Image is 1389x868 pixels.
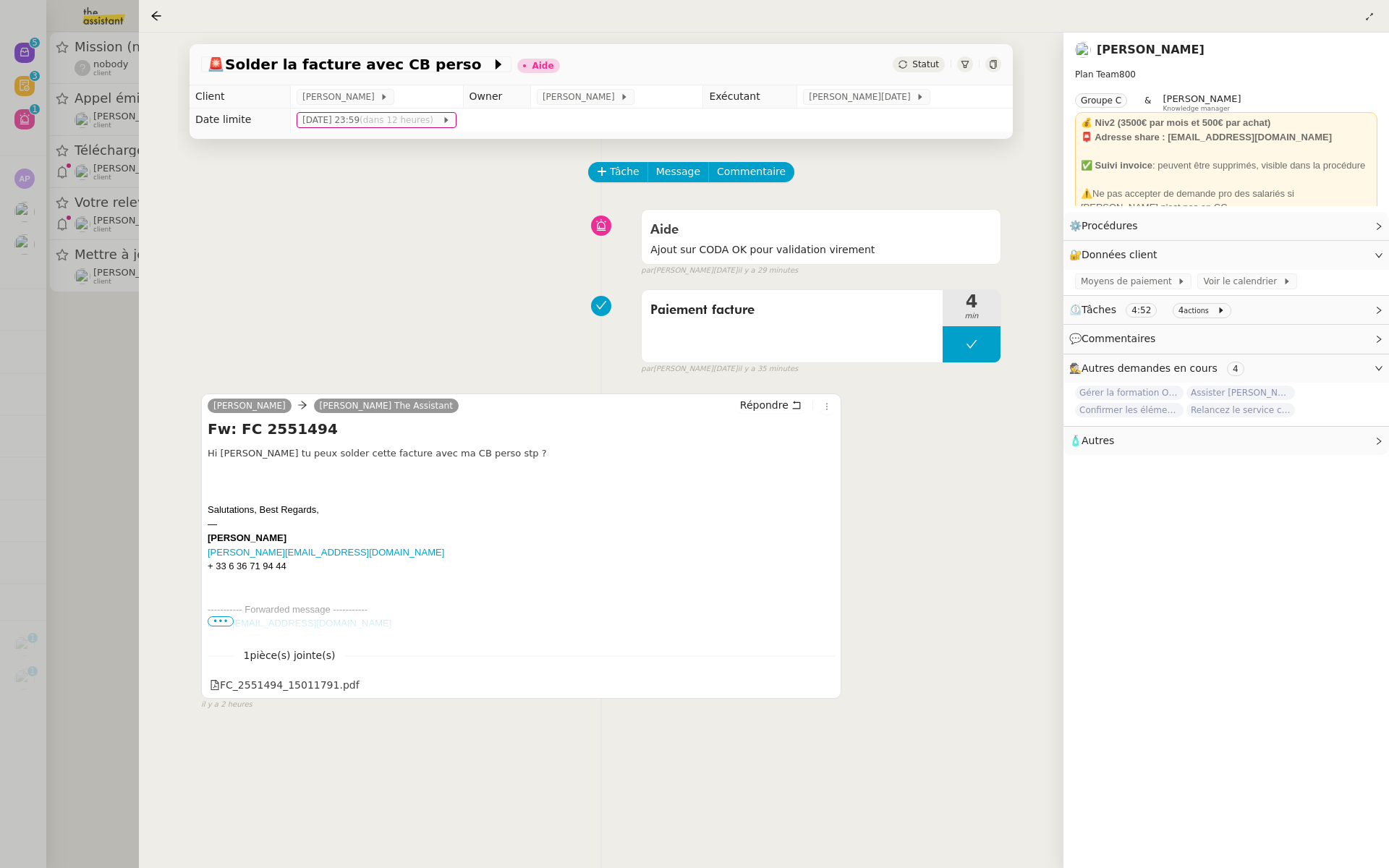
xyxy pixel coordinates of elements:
span: (dans 12 heures) [360,115,436,125]
small: [PERSON_NAME][DATE] [641,363,798,375]
div: ⚙️Procédures [1063,212,1389,240]
a: [PERSON_NAME] [208,399,292,412]
span: ⏲️ [1069,304,1237,315]
span: Plan Team [1075,69,1119,80]
a: [EMAIL_ADDRESS][DOMAIN_NAME] [232,618,391,629]
nz-tag: 4 [1227,362,1244,376]
span: Solder la facture avec CB perso [207,57,491,72]
td: Owner [463,85,530,109]
span: Tâches [1082,304,1116,315]
div: 🧴Autres [1063,427,1389,455]
span: Répondre [740,398,789,412]
div: ⏲️Tâches 4:52 4actions [1063,296,1389,324]
span: il y a 29 minutes [738,265,799,277]
div: 💬Commentaires [1063,325,1389,353]
a: [PERSON_NAME] The Assistant [314,399,459,412]
small: actions [1184,307,1209,315]
span: 800 [1119,69,1136,80]
span: 🧴 [1069,435,1114,446]
div: 🔐Données client [1063,241,1389,269]
div: Hi [PERSON_NAME] tu peux solder cette facture avec ma CB perso stp ? [208,446,835,461]
span: Commentaires [1082,333,1155,344]
span: [PERSON_NAME] [543,90,620,104]
app-user-label: Knowledge manager [1163,93,1241,112]
span: pièce(s) jointe(s) [250,650,336,661]
span: 🕵️ [1069,362,1250,374]
span: Aide [650,224,679,237]
button: Message [647,162,709,182]
span: Confirmer les éléments de TVA [1075,403,1184,417]
td: Client [190,85,291,109]
button: Tâche [588,162,648,182]
strong: 💰 Niv2 (3500€ par mois et 500€ par achat) [1081,117,1270,128]
span: Assister [PERSON_NAME] avec l'information OPCO [1186,386,1295,400]
span: il y a 2 heures [201,699,252,711]
span: 🔐 [1069,247,1163,263]
span: & [1144,93,1151,112]
div: FC_2551494_15011791.pdf [210,677,360,694]
span: Message [656,163,700,180]
span: 💬 [1069,333,1162,344]
span: Données client [1082,249,1157,260]
small: [PERSON_NAME][DATE] [641,265,798,277]
span: min [943,310,1001,323]
strong: 📮 Adresse share : [EMAIL_ADDRESS][DOMAIN_NAME] [1081,132,1332,142]
span: Relancez le service comptabilité [1186,403,1295,417]
h4: Fw: FC 2551494 [208,419,835,439]
span: par [641,363,653,375]
div: ----------- Forwarded message ----------- From: Date: [DATE] 2:01 PM GMT+1 Subject: FC 2551494 To: [208,446,835,825]
span: Voir le calendrier [1203,274,1282,289]
span: ⚙️ [1069,218,1144,234]
span: [PERSON_NAME] [1163,93,1241,104]
div: Salutations, Best Regards, [208,475,835,517]
button: Répondre [735,397,807,413]
span: il y a 35 minutes [738,363,799,375]
span: Statut [912,59,939,69]
div: + 33 6 36 71 94 44 [208,559,835,574]
span: Autres [1082,435,1114,446]
div: Aide [532,61,553,70]
img: users%2F3XW7N0tEcIOoc8sxKxWqDcFn91D2%2Favatar%2F5653ca14-9fea-463f-a381-ec4f4d723a3b [1075,42,1091,58]
b: [PERSON_NAME] [208,532,286,543]
span: Knowledge manager [1163,105,1230,113]
span: 4 [1178,305,1184,315]
span: 🚨 [207,56,225,73]
span: Paiement facture [650,299,934,321]
div: : peuvent être supprimés, visible dans la procédure [1081,158,1372,173]
span: [PERSON_NAME] [302,90,380,104]
strong: ✅ Suivi invoice [1081,160,1152,171]
span: ••• [208,616,234,626]
span: [DATE] 23:59 [302,113,441,127]
div: — [208,517,835,532]
div: ⚠️Ne pas accepter de demande pro des salariés si [PERSON_NAME] n'est pas en CC. [1081,187,1372,215]
span: [PERSON_NAME][DATE] [809,90,916,104]
span: par [641,265,653,277]
span: Autres demandes en cours [1082,362,1218,374]
span: Moyens de paiement [1081,274,1177,289]
span: Gérer la formation OPCO [1075,386,1184,400]
button: Commentaire [708,162,794,182]
div: 🕵️Autres demandes en cours 4 [1063,354,1389,383]
span: 1 [234,647,346,664]
td: Date limite [190,109,291,132]
span: Tâche [610,163,640,180]
nz-tag: 4:52 [1126,303,1157,318]
span: Procédures [1082,220,1138,231]
a: [PERSON_NAME][EMAIL_ADDRESS][DOMAIN_NAME] [208,547,444,558]
span: Ajout sur CODA OK pour validation virement [650,242,992,258]
nz-tag: Groupe C [1075,93,1127,108]
span: 4 [943,293,1001,310]
a: [PERSON_NAME] [1097,43,1205,56]
span: Commentaire [717,163,786,180]
td: Exécutant [703,85,797,109]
